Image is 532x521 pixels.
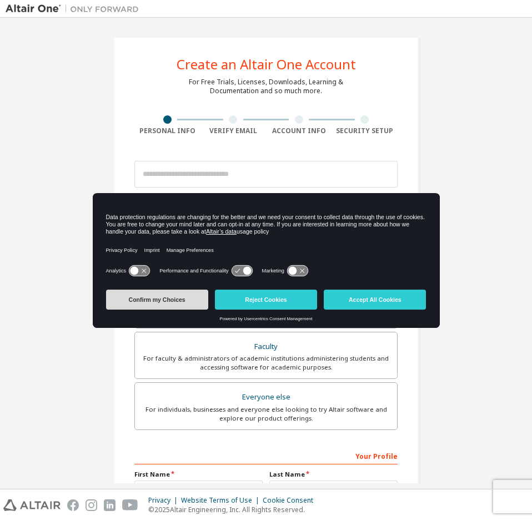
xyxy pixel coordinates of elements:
[269,470,398,479] label: Last Name
[104,499,116,511] img: linkedin.svg
[67,499,79,511] img: facebook.svg
[181,496,263,505] div: Website Terms of Use
[122,499,138,511] img: youtube.svg
[266,127,332,135] div: Account Info
[148,496,181,505] div: Privacy
[263,496,320,505] div: Cookie Consent
[142,354,390,372] div: For faculty & administrators of academic institutions administering students and accessing softwa...
[6,3,144,14] img: Altair One
[142,390,390,405] div: Everyone else
[148,505,320,514] p: © 2025 Altair Engineering, Inc. All Rights Reserved.
[3,499,61,511] img: altair_logo.svg
[86,499,97,511] img: instagram.svg
[142,339,390,355] div: Faculty
[134,470,263,479] label: First Name
[177,58,356,71] div: Create an Altair One Account
[142,405,390,423] div: For individuals, businesses and everyone else looking to try Altair software and explore our prod...
[189,78,343,95] div: For Free Trials, Licenses, Downloads, Learning & Documentation and so much more.
[200,127,267,135] div: Verify Email
[134,127,200,135] div: Personal Info
[332,127,398,135] div: Security Setup
[134,447,398,464] div: Your Profile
